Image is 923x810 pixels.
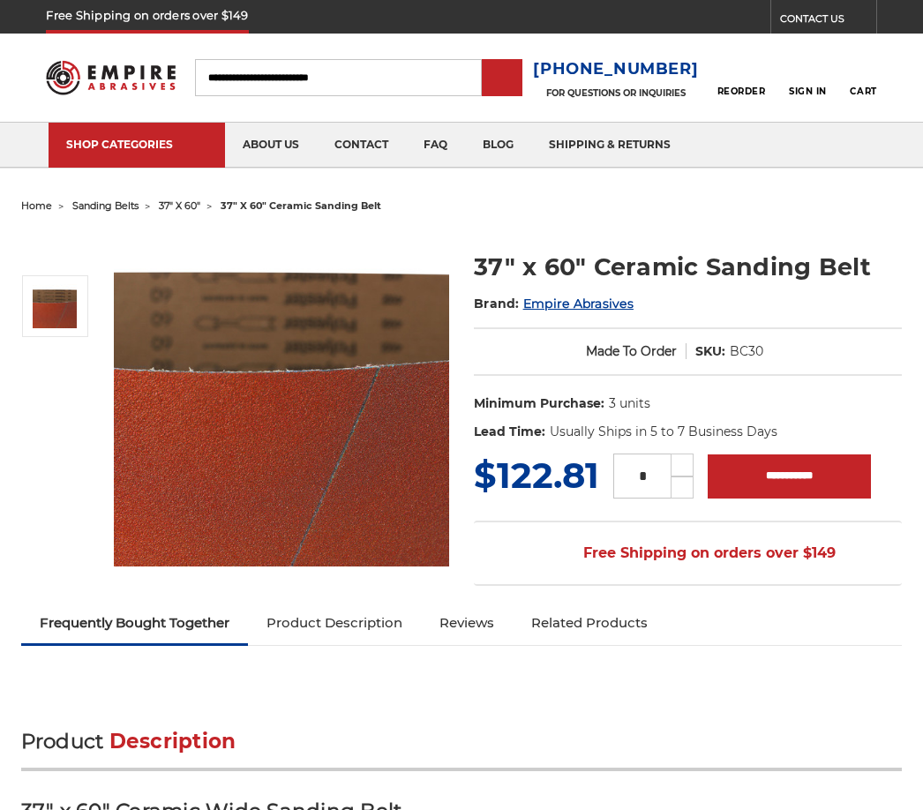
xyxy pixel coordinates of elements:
a: shipping & returns [531,123,688,168]
a: blog [465,123,531,168]
dt: SKU: [695,342,725,361]
a: Cart [850,58,876,97]
a: Frequently Bought Together [21,604,248,642]
a: about us [225,123,317,168]
a: Reviews [421,604,513,642]
a: contact [317,123,406,168]
span: Reorder [717,86,766,97]
img: 37" x 60" Ceramic Sanding Belt [33,284,77,328]
div: SHOP CATEGORIES [66,138,207,151]
a: CONTACT US [780,9,876,34]
span: Product [21,729,104,754]
img: 37" x 60" Ceramic Sanding Belt [114,231,449,566]
span: Cart [850,86,876,97]
a: Related Products [513,604,666,642]
span: Sign In [789,86,827,97]
dd: BC30 [730,342,763,361]
a: [PHONE_NUMBER] [533,56,698,82]
span: $122.81 [474,454,599,497]
dd: 3 units [609,394,650,413]
a: Empire Abrasives [523,296,634,311]
span: Description [109,729,236,754]
span: Free Shipping on orders over $149 [541,536,836,571]
h1: 37" x 60" Ceramic Sanding Belt [474,250,902,284]
dt: Lead Time: [474,423,545,441]
span: Made To Order [586,343,677,359]
a: faq [406,123,465,168]
a: SHOP CATEGORIES [49,123,225,168]
a: home [21,199,52,212]
a: sanding belts [72,199,139,212]
a: 37" x 60" [159,199,200,212]
img: Empire Abrasives [46,52,175,102]
a: Reorder [717,58,766,96]
dt: Minimum Purchase: [474,394,604,413]
dd: Usually Ships in 5 to 7 Business Days [550,423,777,441]
a: Product Description [248,604,421,642]
span: 37" x 60" ceramic sanding belt [221,199,381,212]
p: FOR QUESTIONS OR INQUIRIES [533,87,698,99]
input: Submit [484,61,520,96]
span: Brand: [474,296,520,311]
